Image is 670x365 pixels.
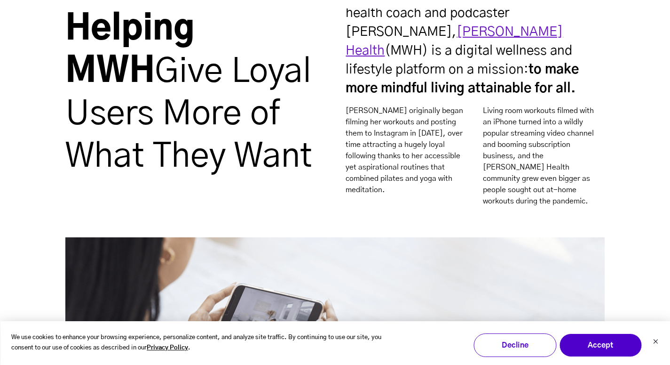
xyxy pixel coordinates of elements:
p: Living room workouts filmed with an iPhone turned into a wildly popular streaming video channel a... [483,105,605,207]
p: [PERSON_NAME] originally began filming her workouts and posting them to Instagram in [DATE], over... [346,105,467,195]
span: Give Loyal Users More of What They Want [65,55,312,174]
a: Privacy Policy [147,343,188,354]
button: Decline [473,333,556,357]
p: We use cookies to enhance your browsing experience, personalize content, and analyze site traffic... [11,333,391,354]
button: Dismiss cookie banner [653,338,658,348]
button: Accept [559,333,642,357]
